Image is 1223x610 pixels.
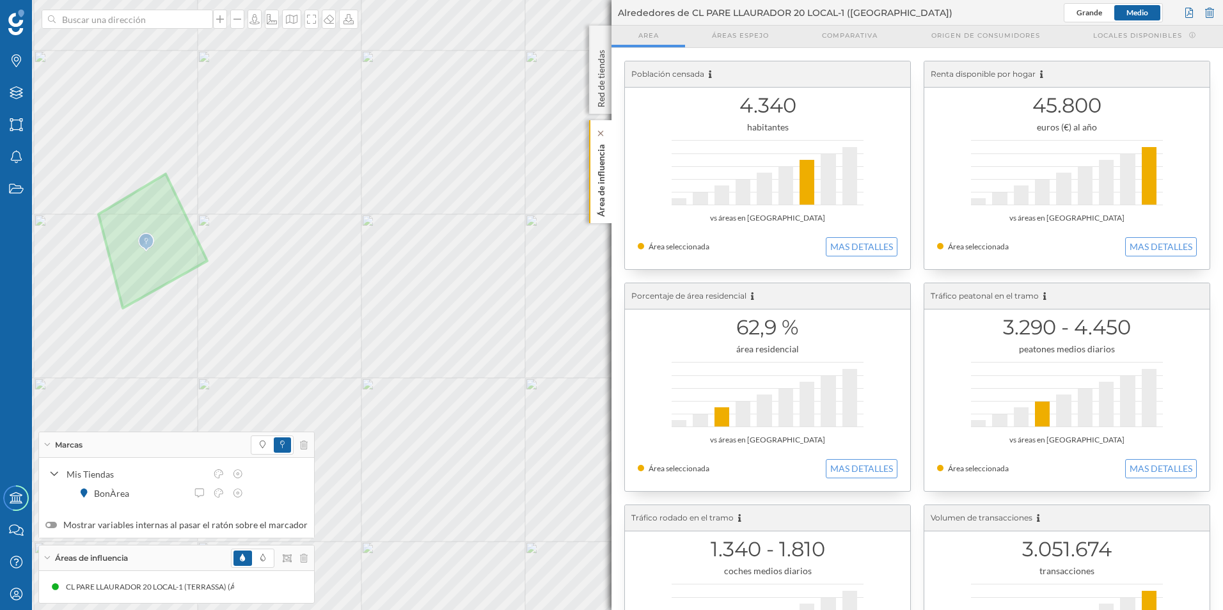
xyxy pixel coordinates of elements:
button: MAS DETALLES [826,459,897,478]
div: Volumen de transacciones [924,505,1210,531]
h1: 1.340 - 1.810 [638,537,897,561]
div: Población censada [625,61,910,88]
div: CL PARE LLAURADOR 20 LOCAL-1 (TERRASSA) (Área dibujada) [8,581,228,593]
span: Área seleccionada [649,464,709,473]
div: CL PARE LLAURADOR 20 LOCAL-1 (TERRASSA) (Área dibujada) [228,581,448,593]
span: Marcas [55,439,83,451]
h1: 3.051.674 [937,537,1197,561]
div: habitantes [638,121,897,134]
span: Áreas de influencia [55,552,128,564]
div: vs áreas en [GEOGRAPHIC_DATA] [638,434,897,446]
div: vs áreas en [GEOGRAPHIC_DATA] [937,212,1197,224]
div: Mis Tiendas [67,467,206,481]
h1: 4.340 [638,93,897,118]
p: Área de influencia [595,139,608,217]
img: Geoblink Logo [8,10,24,35]
span: Soporte [26,9,71,20]
button: MAS DETALLES [1125,459,1197,478]
span: Área seleccionada [948,464,1009,473]
button: MAS DETALLES [826,237,897,256]
div: área residencial [638,343,897,356]
span: Alrededores de CL PARE LLAURADOR 20 LOCAL-1 ([GEOGRAPHIC_DATA]) [618,6,952,19]
div: BonÀrea [94,487,136,500]
div: Porcentaje de área residencial [625,283,910,309]
span: Áreas espejo [712,31,769,40]
span: Locales disponibles [1093,31,1182,40]
span: Comparativa [822,31,878,40]
h1: 62,9 % [638,315,897,340]
div: coches medios diarios [638,565,897,577]
h1: 3.290 - 4.450 [937,315,1197,340]
div: vs áreas en [GEOGRAPHIC_DATA] [638,212,897,224]
span: Área seleccionada [649,242,709,251]
div: Renta disponible por hogar [924,61,1210,88]
button: MAS DETALLES [1125,237,1197,256]
label: Mostrar variables internas al pasar el ratón sobre el marcador [45,519,308,531]
span: Área seleccionada [948,242,1009,251]
div: Tráfico rodado en el tramo [625,505,910,531]
div: transacciones [937,565,1197,577]
h1: 45.800 [937,93,1197,118]
p: Red de tiendas [595,45,608,107]
div: peatones medios diarios [937,343,1197,356]
div: vs áreas en [GEOGRAPHIC_DATA] [937,434,1197,446]
div: euros (€) al año [937,121,1197,134]
span: Grande [1077,8,1102,17]
span: Origen de consumidores [931,31,1040,40]
span: Area [638,31,659,40]
div: Tráfico peatonal en el tramo [924,283,1210,309]
span: Medio [1126,8,1148,17]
